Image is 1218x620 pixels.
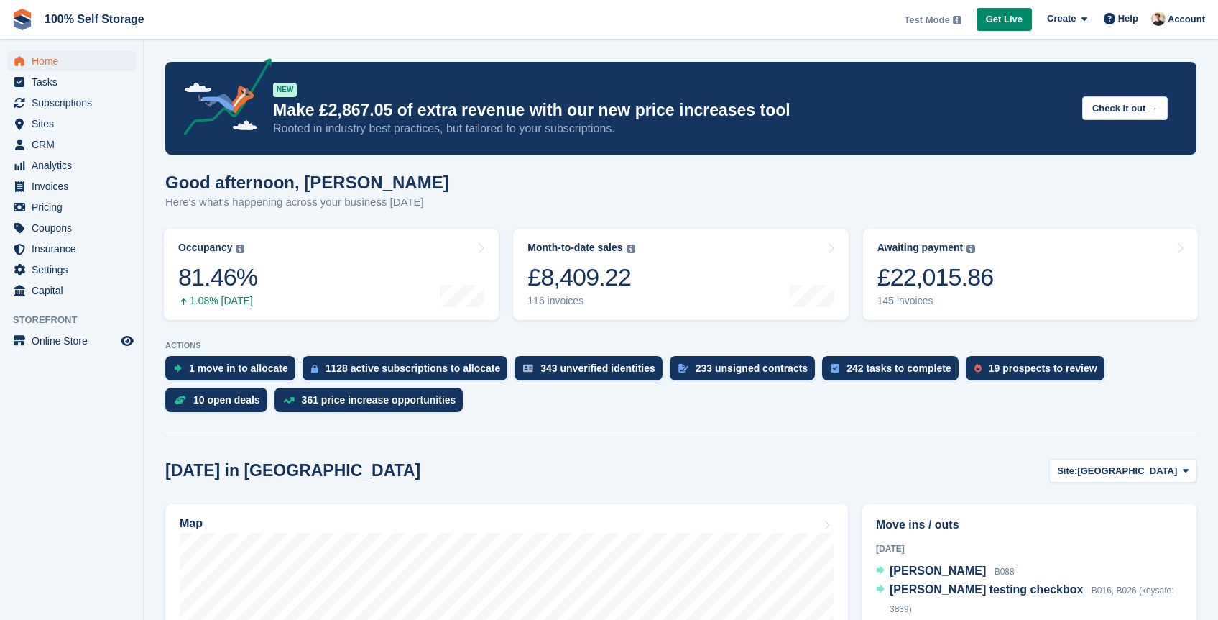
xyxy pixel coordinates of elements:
[273,121,1071,137] p: Rooted in industry best practices, but tailored to your subscriptions.
[165,461,420,480] h2: [DATE] in [GEOGRAPHIC_DATA]
[527,263,635,292] div: £8,409.22
[236,245,244,253] img: icon-info-grey-7440780725fd019a000dd9b08b2336e03edf1995a4989e88bcd33f0948082b44.svg
[180,517,203,530] h2: Map
[515,356,670,388] a: 343 unverified identities
[13,313,143,327] span: Storefront
[119,332,136,350] a: Preview store
[165,356,303,388] a: 1 move in to allocate
[1118,12,1138,26] span: Help
[7,51,136,71] a: menu
[189,363,288,374] div: 1 move in to allocate
[32,197,118,217] span: Pricing
[178,295,257,307] div: 1.08% [DATE]
[890,583,1083,596] span: [PERSON_NAME] testing checkbox
[876,516,1183,534] h2: Move ins / outs
[7,239,136,259] a: menu
[32,176,118,196] span: Invoices
[7,281,136,301] a: menu
[32,239,118,259] span: Insurance
[863,229,1198,320] a: Awaiting payment £22,015.86 145 invoices
[7,197,136,217] a: menu
[32,281,118,301] span: Capital
[7,135,136,155] a: menu
[678,364,688,373] img: contract_signature_icon-13c848040528278c33f63329250d36e43548de30e8caae1d1a13099fd9432cc5.svg
[32,72,118,92] span: Tasks
[877,263,994,292] div: £22,015.86
[178,242,232,254] div: Occupancy
[523,364,533,373] img: verify_identity-adf6edd0f0f0b5bbfe63781bf79b02c33cf7c696d77639b501bdc392416b5a36.svg
[986,12,1023,27] span: Get Live
[7,176,136,196] a: menu
[178,263,257,292] div: 81.46%
[32,331,118,351] span: Online Store
[32,260,118,280] span: Settings
[627,245,635,253] img: icon-info-grey-7440780725fd019a000dd9b08b2336e03edf1995a4989e88bcd33f0948082b44.svg
[822,356,966,388] a: 242 tasks to complete
[326,363,501,374] div: 1128 active subscriptions to allocate
[7,93,136,113] a: menu
[164,229,499,320] a: Occupancy 81.46% 1.08% [DATE]
[877,242,964,254] div: Awaiting payment
[527,295,635,307] div: 116 invoices
[311,364,318,373] img: active_subscription_to_allocate_icon-d502201f5373d7db506a760aba3b589e785aa758c864c3986d89f69b8ff3...
[39,7,150,31] a: 100% Self Storage
[995,567,1015,577] span: B088
[165,173,449,192] h1: Good afternoon, [PERSON_NAME]
[696,363,808,374] div: 233 unsigned contracts
[1082,96,1168,120] button: Check it out →
[974,364,982,373] img: prospect-51fa495bee0391a8d652442698ab0144808aea92771e9ea1ae160a38d050c398.svg
[273,83,297,97] div: NEW
[32,114,118,134] span: Sites
[876,542,1183,555] div: [DATE]
[302,394,456,406] div: 361 price increase opportunities
[1057,464,1077,478] span: Site:
[890,585,1174,614] span: B016, B026 (keysafe: 3839)
[165,341,1196,350] p: ACTIONS
[876,581,1183,619] a: [PERSON_NAME] testing checkbox B016, B026 (keysafe: 3839)
[1049,459,1196,483] button: Site: [GEOGRAPHIC_DATA]
[1151,12,1166,26] img: Oliver
[283,397,295,404] img: price_increase_opportunities-93ffe204e8149a01c8c9dc8f82e8f89637d9d84a8eef4429ea346261dce0b2c0.svg
[953,16,961,24] img: icon-info-grey-7440780725fd019a000dd9b08b2336e03edf1995a4989e88bcd33f0948082b44.svg
[32,93,118,113] span: Subscriptions
[11,9,33,30] img: stora-icon-8386f47178a22dfd0bd8f6a31ec36ba5ce8667c1dd55bd0f319d3a0aa187defe.svg
[1077,464,1177,478] span: [GEOGRAPHIC_DATA]
[32,155,118,175] span: Analytics
[7,155,136,175] a: menu
[890,565,986,577] span: [PERSON_NAME]
[670,356,822,388] a: 233 unsigned contracts
[32,135,118,155] span: CRM
[7,72,136,92] a: menu
[165,388,274,419] a: 10 open deals
[32,51,118,71] span: Home
[966,356,1112,388] a: 19 prospects to review
[172,58,272,140] img: price-adjustments-announcement-icon-8257ccfd72463d97f412b2fc003d46551f7dbcb40ab6d574587a9cd5c0d94...
[7,114,136,134] a: menu
[174,395,186,405] img: deal-1b604bf984904fb50ccaf53a9ad4b4a5d6e5aea283cecdc64d6e3604feb123c2.svg
[846,363,951,374] div: 242 tasks to complete
[966,245,975,253] img: icon-info-grey-7440780725fd019a000dd9b08b2336e03edf1995a4989e88bcd33f0948082b44.svg
[165,194,449,211] p: Here's what's happening across your business [DATE]
[977,8,1032,32] a: Get Live
[831,364,839,373] img: task-75834270c22a3079a89374b754ae025e5fb1db73e45f91037f5363f120a921f8.svg
[1047,12,1076,26] span: Create
[274,388,471,419] a: 361 price increase opportunities
[540,363,655,374] div: 343 unverified identities
[273,100,1071,121] p: Make £2,867.05 of extra revenue with our new price increases tool
[32,218,118,238] span: Coupons
[904,13,949,27] span: Test Mode
[7,331,136,351] a: menu
[877,295,994,307] div: 145 invoices
[174,364,182,373] img: move_ins_to_allocate_icon-fdf77a2bb77ea45bf5b3d319d69a93e2d87916cf1d5bf7949dd705db3b84f3ca.svg
[7,218,136,238] a: menu
[876,562,1015,581] a: [PERSON_NAME] B088
[989,363,1097,374] div: 19 prospects to review
[193,394,260,406] div: 10 open deals
[513,229,848,320] a: Month-to-date sales £8,409.22 116 invoices
[1168,12,1205,27] span: Account
[527,242,622,254] div: Month-to-date sales
[7,260,136,280] a: menu
[303,356,515,388] a: 1128 active subscriptions to allocate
